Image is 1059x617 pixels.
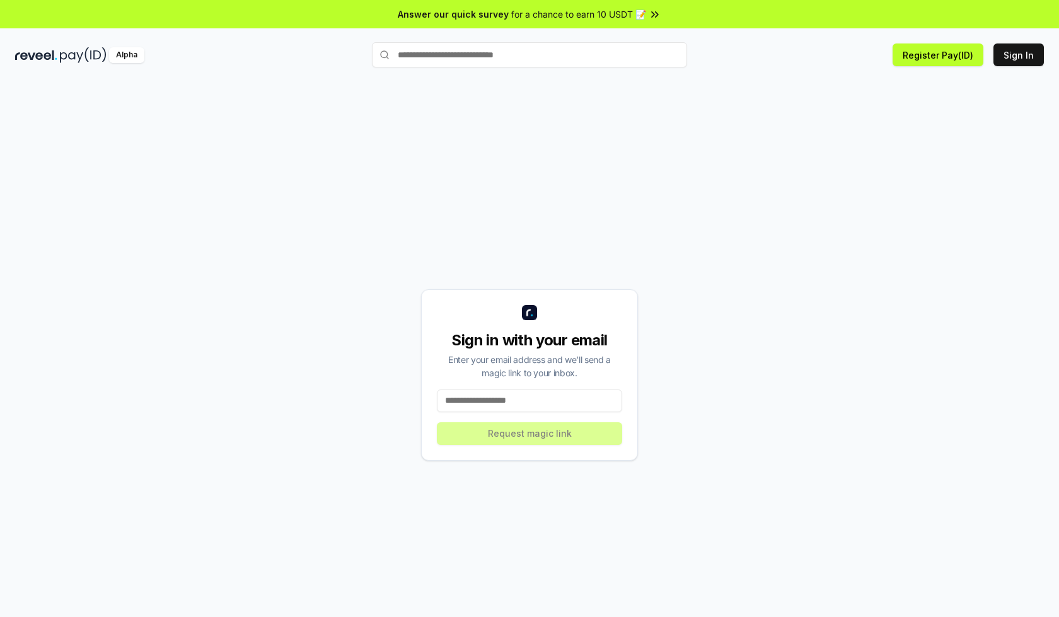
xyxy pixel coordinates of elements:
div: Alpha [109,47,144,63]
button: Register Pay(ID) [893,43,983,66]
img: logo_small [522,305,537,320]
span: for a chance to earn 10 USDT 📝 [511,8,646,21]
span: Answer our quick survey [398,8,509,21]
button: Sign In [993,43,1044,66]
img: reveel_dark [15,47,57,63]
img: pay_id [60,47,107,63]
div: Enter your email address and we’ll send a magic link to your inbox. [437,353,622,379]
div: Sign in with your email [437,330,622,350]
